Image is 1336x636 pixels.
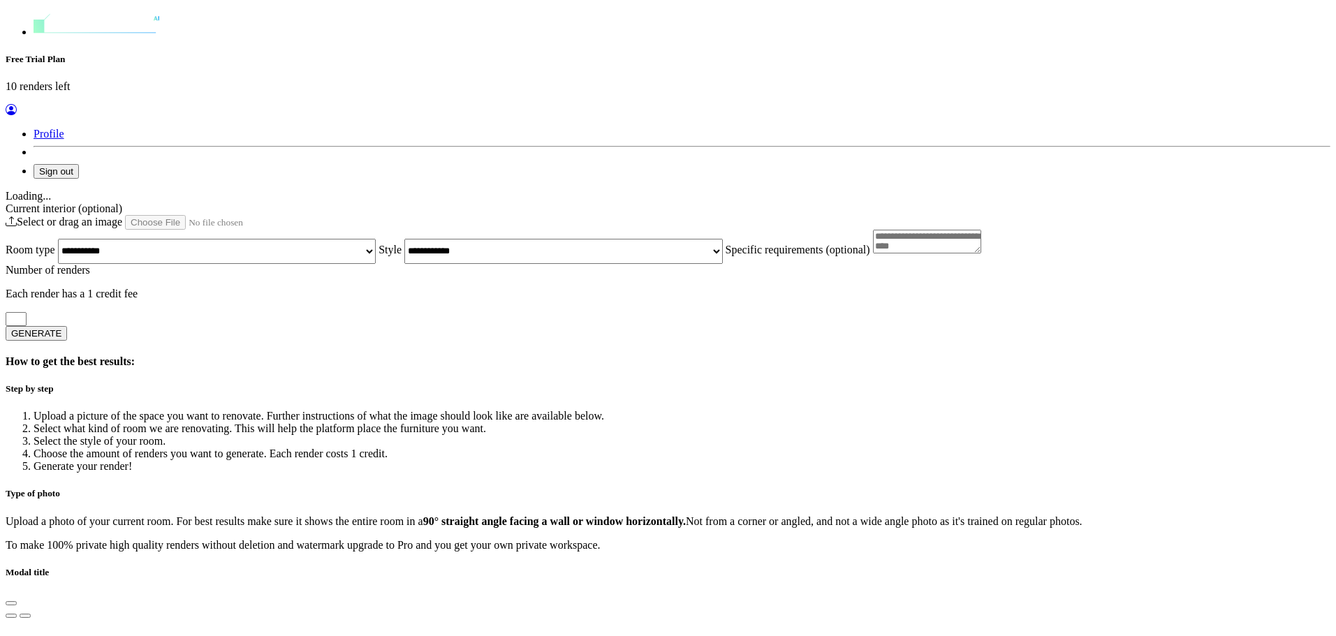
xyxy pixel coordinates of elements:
label: Current interior (optional) [6,202,122,214]
button: GENERATE [6,326,67,341]
span: Loading... [6,190,51,202]
h5: Type of photo [6,488,1330,499]
p: 10 renders left [6,80,1330,93]
h5: Modal title [6,567,1330,578]
h5: Step by step [6,383,1330,394]
li: Upload a picture of the space you want to renovate. Further instructions of what the image should... [34,410,1330,422]
button: Close [6,601,17,605]
span: Select or drag an image [6,216,122,228]
img: logo-3de290ba35641baa71223ecac5eacb59cb85b4c7fdf211dc9aaecaaee71ea2f8.svg [34,11,159,36]
h5: Free Trial Plan [6,54,1330,65]
label: Specific requirements (optional) [726,244,870,256]
label: Number of renders [6,264,90,276]
p: To make 100% private high quality renders without deletion and watermark upgrade to Pro and you g... [6,539,1330,552]
button: Slide 2 [20,614,31,618]
li: Select what kind of room we are renovating. This will help the platform place the furniture you w... [34,422,1330,435]
p: Upload a photo of your current room. For best results make sure it shows the entire room in a Not... [6,515,1330,528]
p: Each render has a 1 credit fee [6,288,1330,300]
label: Room type [6,244,55,256]
a: Profile [34,128,64,140]
strong: 90° straight angle facing a wall or window horizontally. [423,515,686,527]
h4: How to get the best results: [6,355,1330,368]
label: Style [379,244,402,256]
button: Sign out [34,164,79,179]
button: Slide 1 [6,614,17,618]
li: Select the style of your room. [34,435,1330,448]
li: Generate your render! [34,460,1330,473]
li: Choose the amount of renders you want to generate. Each render costs 1 credit. [34,448,1330,460]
